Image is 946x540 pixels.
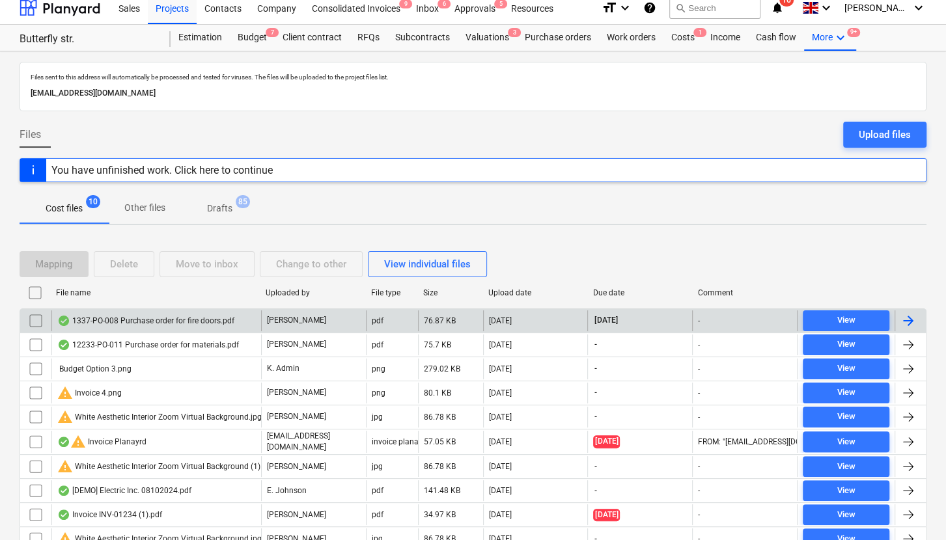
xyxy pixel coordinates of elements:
div: pdf [372,316,383,325]
span: - [593,411,598,422]
span: warning [57,385,73,401]
span: - [593,485,598,496]
p: [EMAIL_ADDRESS][DOMAIN_NAME] [31,87,915,100]
span: warning [57,459,73,474]
span: - [593,387,598,398]
a: Budget7 [230,25,275,51]
div: Uploaded by [266,288,360,297]
p: [PERSON_NAME] [267,339,326,350]
div: Work orders [599,25,663,51]
span: [DATE] [593,509,620,521]
div: White Aesthetic Interior Zoom Virtual Background (1).jpg [57,459,273,474]
div: jpg [372,462,383,471]
div: Upload files [859,126,911,143]
div: File type [371,288,413,297]
button: View [803,456,889,477]
div: [DEMO] Electric Inc. 08102024.pdf [57,485,191,496]
div: Costs [663,25,703,51]
div: OCR finished [57,437,70,447]
span: - [593,339,598,350]
div: View [837,313,855,328]
span: 7 [266,28,279,37]
p: E. Johnson [267,485,307,496]
div: [DATE] [489,388,512,398]
div: 75.7 KB [424,340,451,349]
div: OCR finished [57,485,70,496]
span: 1 [693,28,706,37]
span: [DATE] [593,315,619,326]
button: View [803,358,889,379]
div: jpg [372,412,383,422]
div: Valuations [458,25,517,51]
div: pdf [372,486,383,495]
div: 57.05 KB [424,437,456,446]
button: View [803,504,889,525]
p: K. Admin [267,363,299,374]
div: - [698,388,700,398]
div: 12233-PO-011 Purchase order for materials.pdf [57,340,239,350]
span: search [675,3,686,13]
div: 34.97 KB [424,510,456,519]
div: [DATE] [489,316,512,325]
div: 141.48 KB [424,486,460,495]
p: [PERSON_NAME] [267,509,326,520]
div: OCR finished [57,509,70,520]
div: View [837,409,855,424]
a: Income [703,25,748,51]
div: 76.87 KB [424,316,456,325]
div: More [804,25,856,51]
p: Files sent to this address will automatically be processed and tested for viruses. The files will... [31,73,915,81]
div: invoice planayrd [372,437,430,446]
div: - [698,340,700,349]
div: [DATE] [489,412,512,422]
div: png [372,364,385,373]
span: 9+ [847,28,860,37]
div: Comment [698,288,792,297]
span: 85 [236,195,250,208]
span: warning [70,434,86,450]
div: [DATE] [489,486,512,495]
iframe: Chat Widget [881,478,946,540]
div: 1337-PO-008 Purchase order for fire doors.pdf [57,316,234,326]
div: Size [423,288,478,297]
div: 86.78 KB [424,412,456,422]
a: Estimation [171,25,230,51]
div: View [837,337,855,352]
div: - [698,462,700,471]
p: [EMAIL_ADDRESS][DOMAIN_NAME] [267,431,361,453]
div: Invoice 4.png [57,385,122,401]
p: Cost files [46,202,83,215]
a: Subcontracts [387,25,458,51]
div: View [837,435,855,450]
div: png [372,388,385,398]
div: pdf [372,340,383,349]
div: [DATE] [489,510,512,519]
a: Purchase orders [517,25,599,51]
div: 80.1 KB [424,388,451,398]
div: [DATE] [489,437,512,446]
span: 10 [86,195,100,208]
div: Due date [593,288,688,297]
span: - [593,363,598,374]
div: - [698,486,700,495]
a: Client contract [275,25,350,51]
div: Invoice INV-01234 (1).pdf [57,509,162,520]
div: White Aesthetic Interior Zoom Virtual Background.jpg [57,409,262,425]
a: RFQs [350,25,387,51]
div: Upload date [488,288,583,297]
div: Cash flow [748,25,804,51]
div: Invoice Planayrd [57,434,146,450]
a: Valuations3 [458,25,517,51]
button: View [803,407,889,427]
span: 3 [508,28,521,37]
div: [DATE] [489,364,512,373]
button: View [803,310,889,331]
div: - [698,412,700,422]
div: View [837,385,855,400]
